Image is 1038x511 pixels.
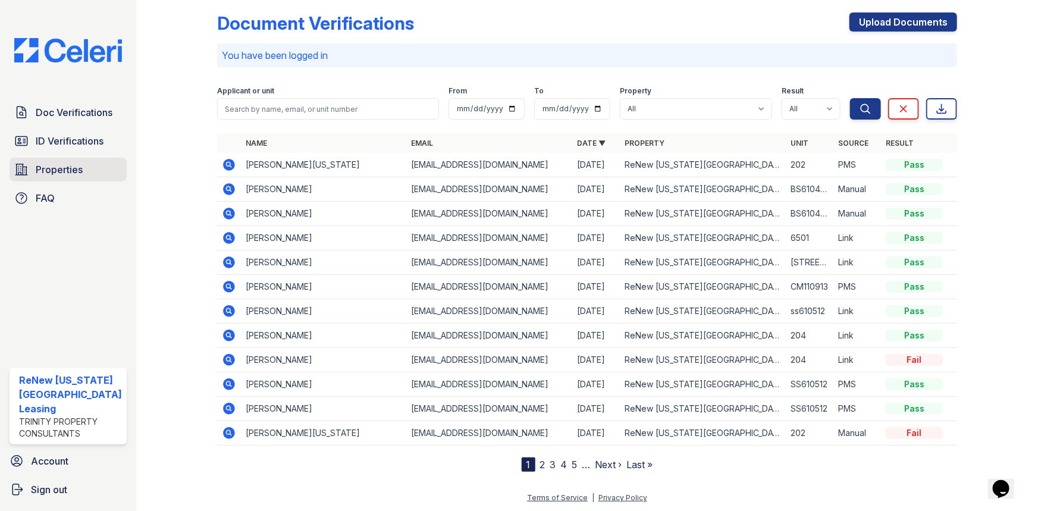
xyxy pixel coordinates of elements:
td: [PERSON_NAME] [241,250,407,275]
div: Pass [886,305,943,317]
td: [EMAIL_ADDRESS][DOMAIN_NAME] [407,348,573,372]
td: ReNew [US_STATE][GEOGRAPHIC_DATA] [620,324,786,348]
td: ReNew [US_STATE][GEOGRAPHIC_DATA] [620,226,786,250]
td: PMS [833,153,881,177]
td: [DATE] [572,324,620,348]
div: 1 [522,457,535,472]
a: Property [625,139,664,148]
a: Upload Documents [849,12,957,32]
td: Manual [833,202,881,226]
td: [EMAIL_ADDRESS][DOMAIN_NAME] [407,202,573,226]
td: [EMAIL_ADDRESS][DOMAIN_NAME] [407,421,573,446]
td: [EMAIL_ADDRESS][DOMAIN_NAME] [407,226,573,250]
td: [PERSON_NAME] [241,348,407,372]
td: 202 [786,421,833,446]
td: 204 [786,324,833,348]
iframe: chat widget [988,463,1026,499]
a: Result [886,139,914,148]
td: PMS [833,275,881,299]
td: Link [833,348,881,372]
td: [PERSON_NAME] [241,372,407,397]
td: [DATE] [572,226,620,250]
td: ReNew [US_STATE][GEOGRAPHIC_DATA] [620,397,786,421]
td: SS610512 [786,372,833,397]
td: Manual [833,421,881,446]
td: Manual [833,177,881,202]
td: BS6104 203 [786,177,833,202]
a: ID Verifications [10,129,127,153]
div: Pass [886,183,943,195]
div: Pass [886,330,943,341]
td: 202 [786,153,833,177]
span: ID Verifications [36,134,104,148]
td: [DATE] [572,250,620,275]
span: FAQ [36,191,55,205]
td: [PERSON_NAME] [241,275,407,299]
td: [PERSON_NAME] [241,397,407,421]
td: ReNew [US_STATE][GEOGRAPHIC_DATA] [620,202,786,226]
td: [DATE] [572,275,620,299]
div: Trinity Property Consultants [19,416,122,440]
p: You have been logged in [222,48,953,62]
div: Pass [886,403,943,415]
span: Doc Verifications [36,105,112,120]
a: 5 [572,459,578,471]
a: Email [412,139,434,148]
div: | [592,493,594,502]
a: Date ▼ [577,139,606,148]
td: [DATE] [572,397,620,421]
a: Properties [10,158,127,181]
td: [DATE] [572,177,620,202]
a: Last » [627,459,653,471]
td: ReNew [US_STATE][GEOGRAPHIC_DATA] [620,348,786,372]
td: Link [833,250,881,275]
div: Fail [886,427,943,439]
td: ReNew [US_STATE][GEOGRAPHIC_DATA] [620,177,786,202]
td: [STREET_ADDRESS] [786,250,833,275]
td: [EMAIL_ADDRESS][DOMAIN_NAME] [407,324,573,348]
td: [PERSON_NAME][US_STATE] [241,153,407,177]
td: PMS [833,372,881,397]
td: Link [833,324,881,348]
div: Fail [886,354,943,366]
td: [EMAIL_ADDRESS][DOMAIN_NAME] [407,299,573,324]
div: ReNew [US_STATE][GEOGRAPHIC_DATA] Leasing [19,373,122,416]
td: ReNew [US_STATE][GEOGRAPHIC_DATA] [620,372,786,397]
td: [EMAIL_ADDRESS][DOMAIN_NAME] [407,372,573,397]
a: Doc Verifications [10,101,127,124]
td: [PERSON_NAME] [241,299,407,324]
input: Search by name, email, or unit number [217,98,440,120]
td: SS610512 [786,397,833,421]
div: Pass [886,232,943,244]
td: CM110913 [786,275,833,299]
label: Applicant or unit [217,86,274,96]
button: Sign out [5,478,131,501]
label: From [449,86,467,96]
div: Pass [886,256,943,268]
td: [EMAIL_ADDRESS][DOMAIN_NAME] [407,397,573,421]
a: 4 [561,459,567,471]
label: To [534,86,544,96]
td: 204 [786,348,833,372]
td: [EMAIL_ADDRESS][DOMAIN_NAME] [407,250,573,275]
td: ReNew [US_STATE][GEOGRAPHIC_DATA] [620,153,786,177]
a: Terms of Service [527,493,588,502]
td: [EMAIL_ADDRESS][DOMAIN_NAME] [407,153,573,177]
td: [DATE] [572,153,620,177]
td: [DATE] [572,421,620,446]
td: ss610512 [786,299,833,324]
td: [DATE] [572,348,620,372]
td: PMS [833,397,881,421]
td: [DATE] [572,202,620,226]
td: [EMAIL_ADDRESS][DOMAIN_NAME] [407,177,573,202]
td: ReNew [US_STATE][GEOGRAPHIC_DATA] [620,250,786,275]
span: Account [31,454,68,468]
div: Pass [886,378,943,390]
td: ReNew [US_STATE][GEOGRAPHIC_DATA] [620,299,786,324]
span: Sign out [31,482,67,497]
span: Properties [36,162,83,177]
div: Pass [886,281,943,293]
td: 6501 [786,226,833,250]
td: Link [833,299,881,324]
td: [EMAIL_ADDRESS][DOMAIN_NAME] [407,275,573,299]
